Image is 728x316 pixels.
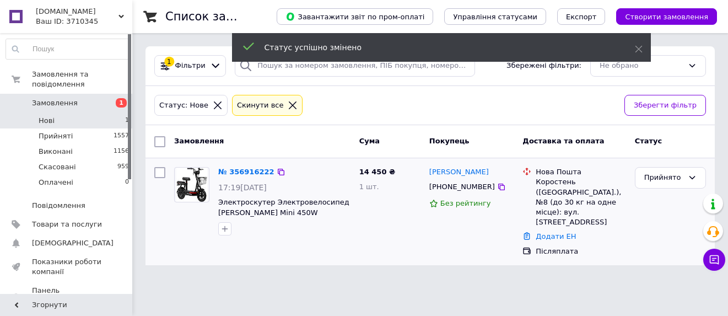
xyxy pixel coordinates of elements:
input: Пошук за номером замовлення, ПІБ покупця, номером телефону, Email, номером накладної [235,55,475,77]
button: Завантажити звіт по пром-оплаті [277,8,433,25]
span: Статус [635,137,662,145]
div: Статус: Нове [157,100,211,111]
span: Показники роботи компанії [32,257,102,277]
span: Покупець [429,137,470,145]
button: Чат з покупцем [703,249,725,271]
a: Фото товару [174,167,209,202]
a: [PERSON_NAME] [429,167,489,178]
span: Завантажити звіт по пром-оплаті [285,12,424,22]
a: Электроскутер Электровелосипед [PERSON_NAME] Mini 450W 48V/12Ah Кросер мини [218,198,349,227]
div: Нова Пошта [536,167,625,177]
span: Зберегти фільтр [634,100,697,111]
div: Cкинути все [235,100,286,111]
span: Панель управління [32,286,102,306]
span: Товари та послуги [32,219,102,229]
div: Прийнято [644,172,683,184]
button: Експорт [557,8,606,25]
span: [DEMOGRAPHIC_DATA] [32,238,114,248]
span: 1 шт. [359,183,379,191]
span: Прийняті [39,131,73,141]
button: Управління статусами [444,8,546,25]
span: Доставка та оплата [522,137,604,145]
a: Створити замовлення [605,12,717,20]
h1: Список замовлень [165,10,277,23]
span: 0 [125,178,129,188]
button: Зберегти фільтр [624,95,706,116]
span: Euro-tekhnika.com.ua [36,7,118,17]
div: Ваш ID: 3710345 [36,17,132,26]
span: Cума [359,137,380,145]
span: Нові [39,116,55,126]
span: Скасовані [39,162,76,172]
span: Без рейтингу [440,199,491,207]
button: Створити замовлення [616,8,717,25]
span: Виконані [39,147,73,157]
div: Коростень ([GEOGRAPHIC_DATA].), №8 (до 30 кг на одне місце): вул. [STREET_ADDRESS] [536,177,625,227]
div: 1 [164,57,174,67]
span: Управління статусами [453,13,537,21]
span: 14 450 ₴ [359,168,395,176]
span: Створити замовлення [625,13,708,21]
span: Замовлення [32,98,78,108]
div: Не обрано [600,60,683,72]
span: 17:19[DATE] [218,183,267,192]
div: [PHONE_NUMBER] [427,180,497,194]
a: № 356916222 [218,168,274,176]
img: Фото товару [176,168,208,202]
span: 959 [117,162,129,172]
a: Додати ЕН [536,232,576,240]
span: 1 [116,98,127,108]
span: Замовлення та повідомлення [32,69,132,89]
span: Фільтри [175,61,206,71]
div: Статус успішно змінено [265,42,607,53]
span: Оплачені [39,178,73,188]
span: Збережені фільтри: [506,61,581,71]
span: 1 [125,116,129,126]
span: Повідомлення [32,201,85,211]
span: 1156 [114,147,129,157]
div: Післяплата [536,247,625,256]
span: Замовлення [174,137,224,145]
span: Експорт [566,13,597,21]
input: Пошук [6,39,130,59]
span: 1557 [114,131,129,141]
